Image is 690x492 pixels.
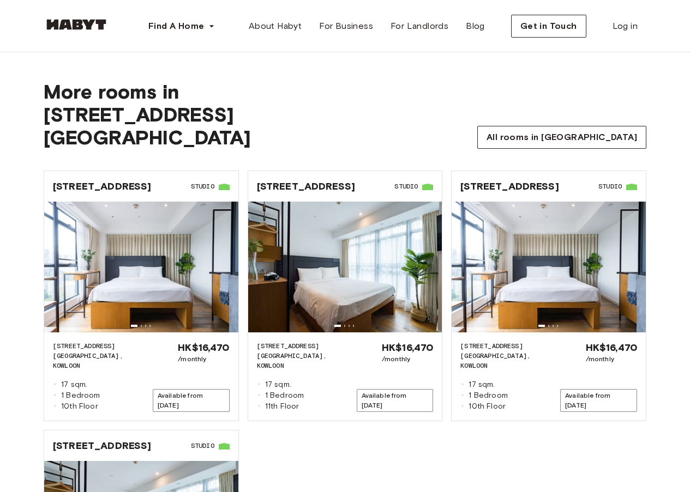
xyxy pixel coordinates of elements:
[469,401,506,412] span: 10th Floor
[61,379,87,390] span: 17 sqm.
[382,354,433,364] span: /monthly
[382,15,457,37] a: For Landlords
[460,180,559,193] span: [STREET_ADDRESS]
[265,390,304,401] span: 1 Bedroom
[53,390,57,401] span: ◽
[257,351,357,370] span: [GEOGRAPHIC_DATA], KOWLOON
[460,351,560,370] span: [GEOGRAPHIC_DATA], KOWLOON
[391,20,448,33] span: For Landlords
[257,401,261,412] span: ◽
[148,20,204,33] span: Find A Home
[61,390,100,401] span: 1 Bedroom
[53,439,151,452] span: [STREET_ADDRESS]
[257,379,261,390] span: ◽
[613,20,638,33] span: Log in
[586,354,637,364] span: /monthly
[477,126,646,149] button: All rooms in [GEOGRAPHIC_DATA]
[265,401,299,412] span: 11th Floor
[460,390,464,401] span: ◽
[44,171,238,421] a: [STREET_ADDRESS]StudioImage of the room[STREET_ADDRESS][GEOGRAPHIC_DATA], KOWLOON◽17 sqm.◽1 Bedro...
[460,401,464,412] span: ◽
[257,390,261,401] span: ◽
[466,20,485,33] span: Blog
[586,341,637,354] span: HK$16,470
[382,341,433,354] span: HK$16,470
[53,401,57,412] span: ◽
[191,441,214,451] span: Studio
[191,181,214,191] span: Studio
[53,351,153,370] span: [GEOGRAPHIC_DATA], KOWLOON
[265,379,291,390] span: 17 sqm.
[357,389,434,412] span: Available from [DATE]
[44,19,109,30] img: Habyt
[452,202,646,332] img: Image of the room
[140,15,224,37] button: Find A Home
[240,15,310,37] a: About Habyt
[487,131,637,144] span: All rooms in [GEOGRAPHIC_DATA]
[44,80,179,103] span: More rooms in
[248,171,442,421] a: [STREET_ADDRESS]StudioImage of the room[STREET_ADDRESS][GEOGRAPHIC_DATA], KOWLOON◽17 sqm.◽1 Bedro...
[153,389,230,412] span: Available from [DATE]
[604,15,646,37] a: Log in
[178,341,229,354] span: HK$16,470
[452,171,646,421] a: [STREET_ADDRESS]StudioImage of the room[STREET_ADDRESS][GEOGRAPHIC_DATA], KOWLOON◽17 sqm.◽1 Bedro...
[469,390,507,401] span: 1 Bedroom
[460,379,464,390] span: ◽
[53,379,57,390] span: ◽
[520,20,577,33] span: Get in Touch
[257,180,355,193] span: [STREET_ADDRESS]
[394,181,418,191] span: Studio
[460,341,560,351] span: [STREET_ADDRESS]
[511,15,586,38] button: Get in Touch
[249,20,302,33] span: About Habyt
[257,341,357,351] span: [STREET_ADDRESS]
[61,401,98,412] span: 10th Floor
[53,180,151,193] span: [STREET_ADDRESS]
[319,20,373,33] span: For Business
[178,354,229,364] span: /monthly
[598,181,622,191] span: Studio
[457,15,494,37] a: Blog
[44,103,345,149] span: [STREET_ADDRESS][GEOGRAPHIC_DATA]
[469,379,495,390] span: 17 sqm.
[44,202,238,332] img: Image of the room
[53,341,153,351] span: [STREET_ADDRESS]
[310,15,382,37] a: For Business
[560,389,637,412] span: Available from [DATE]
[248,202,442,332] img: Image of the room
